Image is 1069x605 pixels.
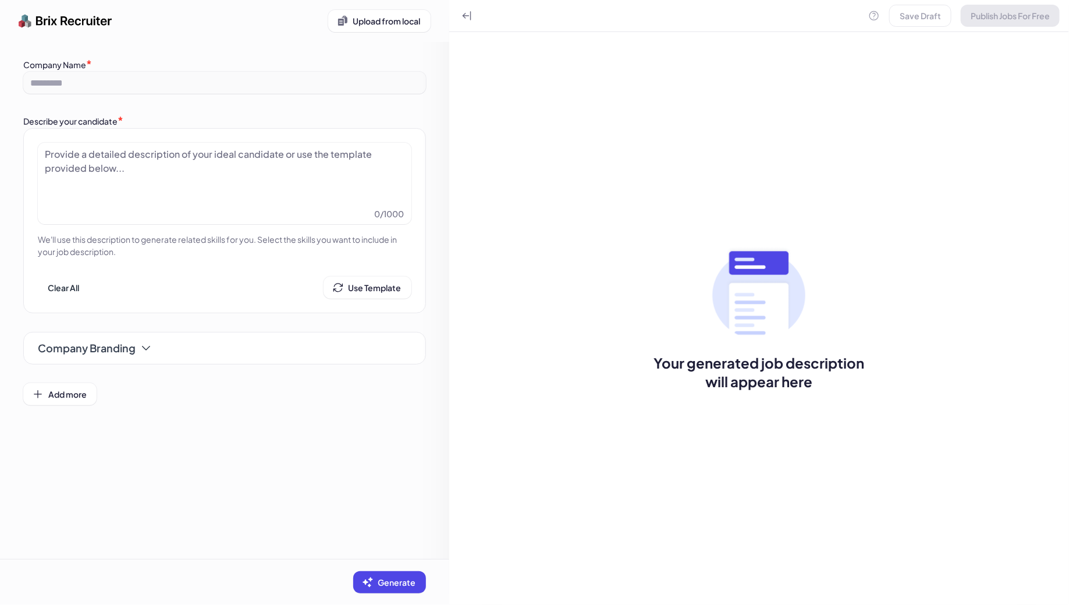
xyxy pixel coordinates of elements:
[349,282,402,293] span: Use Template
[38,340,136,356] span: Company Branding
[378,577,416,588] span: Generate
[48,389,87,399] span: Add more
[23,116,118,126] label: Describe your candidate
[324,277,411,299] button: Use Template
[38,143,411,180] div: Provide a detailed description of your ideal candidate or use the template provided below...
[353,16,421,26] span: Upload from local
[353,571,426,593] button: Generate
[375,208,404,220] span: 0 / 1000
[23,383,97,405] button: Add more
[19,9,112,33] img: logo
[38,233,411,258] p: We'll use this description to generate related skills for you. Select the skills you want to incl...
[48,282,79,293] span: Clear All
[328,10,431,32] button: Upload from local
[23,59,86,70] label: Company Name
[712,246,805,339] img: no txt
[38,277,89,299] button: Clear All
[645,353,872,391] span: Your generated job description will appear here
